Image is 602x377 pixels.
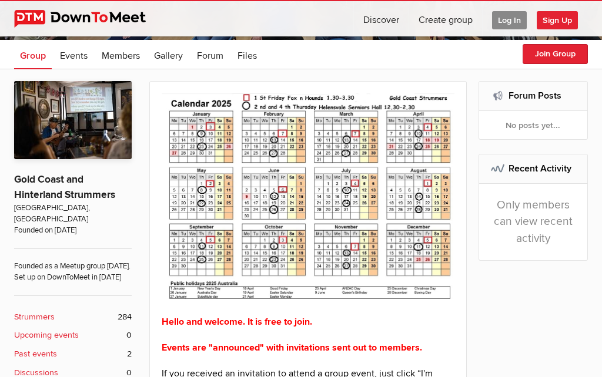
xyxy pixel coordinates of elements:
span: [GEOGRAPHIC_DATA], [GEOGRAPHIC_DATA] [14,203,132,225]
a: Forum Posts [509,90,561,102]
span: Group [20,50,46,62]
span: 284 [118,311,132,324]
button: Join Group [523,44,588,64]
a: Discover [354,1,409,36]
span: Forum [197,50,223,62]
img: Gold Coast and Hinterland Strummers [14,81,132,159]
a: Strummers 284 [14,311,132,324]
span: Founded as a Meetup group [DATE]. Set up on DownToMeet in [DATE] [14,248,132,284]
span: Members [102,50,140,62]
span: Log In [492,11,527,29]
a: Members [96,40,146,69]
a: Group [14,40,52,69]
span: Files [238,50,257,62]
a: Log In [483,1,536,36]
strong: Events are "announced" with invitations sent out to members. [162,342,422,354]
span: Founded on [DATE] [14,225,132,236]
a: Create group [409,1,482,36]
span: 0 [126,329,132,342]
div: Only members can view recent activity [479,184,588,260]
a: Events [54,40,93,69]
a: Past events 2 [14,348,132,361]
div: No posts yet... [479,111,588,139]
b: Strummers [14,311,55,324]
b: Upcoming events [14,329,79,342]
span: 2 [127,348,132,361]
a: Files [232,40,263,69]
strong: Hello and welcome. It is free to join. [162,316,312,328]
b: Past events [14,348,57,361]
h2: Recent Activity [491,154,576,183]
span: Gallery [154,50,183,62]
span: Sign Up [537,11,578,29]
a: Upcoming events 0 [14,329,132,342]
a: Sign Up [537,1,587,36]
a: Gallery [148,40,189,69]
a: Forum [191,40,229,69]
span: Events [60,50,88,62]
img: DownToMeet [14,10,164,28]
